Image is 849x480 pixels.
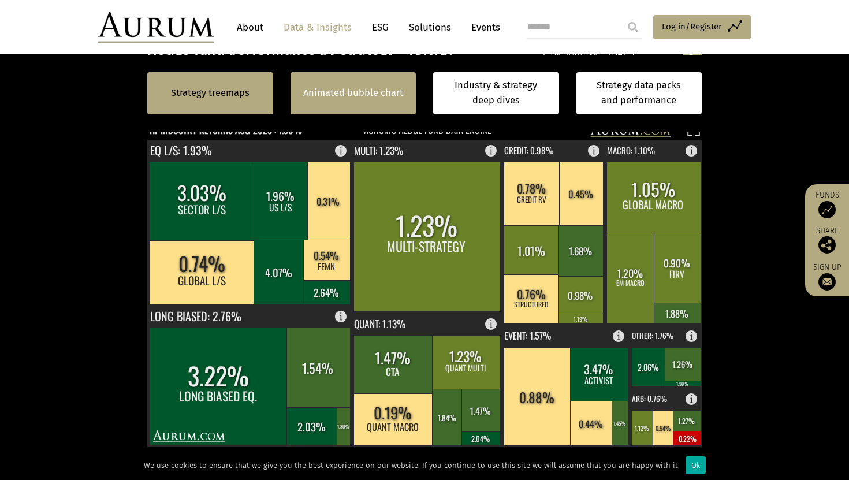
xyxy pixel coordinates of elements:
span: Log in/Register [662,20,722,34]
div: Share [811,227,843,254]
a: Solutions [403,17,457,38]
a: Strategy data packs and performance [576,72,702,114]
div: Ok [686,456,706,474]
img: Sign up to our newsletter [818,273,836,291]
a: Data & Insights [278,17,358,38]
input: Submit [621,16,645,39]
img: Aurum [98,12,214,43]
a: ESG [366,17,394,38]
a: Strategy treemaps [171,85,250,101]
a: Animated bubble chart [303,85,403,101]
a: Sign up [811,262,843,291]
img: Share this post [818,236,836,254]
a: Funds [811,190,843,218]
a: About [231,17,269,38]
a: Events [466,17,500,38]
img: Access Funds [818,201,836,218]
a: Log in/Register [653,15,751,39]
a: Industry & strategy deep dives [433,72,559,114]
